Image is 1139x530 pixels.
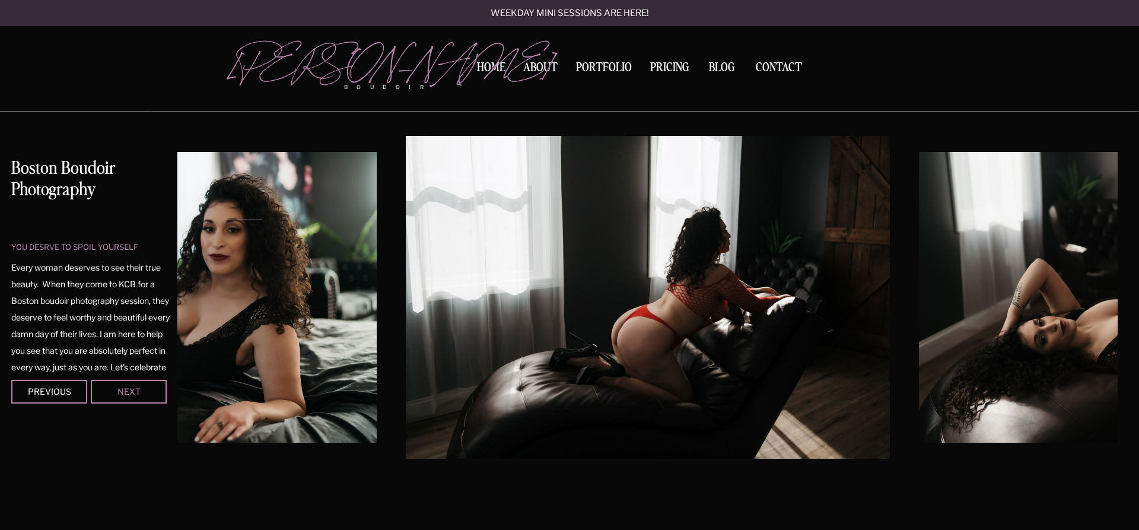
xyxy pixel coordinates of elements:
a: Contact [751,62,807,74]
h1: Boston Boudoir Photography [11,158,170,204]
p: Every woman deserves to see their true beauty. When they come to KCB for a Boston boudoir photogr... [11,259,171,361]
a: Weekday mini sessions are here! [459,9,680,19]
a: Pricing [647,62,692,78]
a: [PERSON_NAME] [230,42,443,78]
div: Next [93,388,164,395]
img: Brown hair woman posing on brown leather chaise lounge wearing red lingerie and black high heels ... [406,136,890,459]
div: Previous [14,388,85,395]
a: Portfolio [572,62,636,78]
a: BLOG [704,62,740,72]
p: you desrve to spoil yourself [11,242,157,252]
p: boudoir [344,83,443,91]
